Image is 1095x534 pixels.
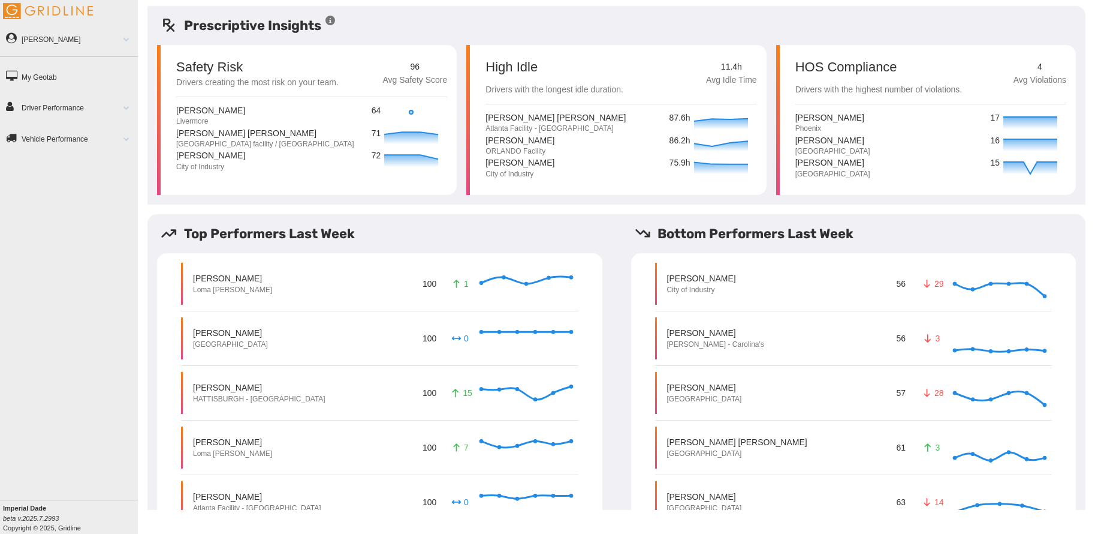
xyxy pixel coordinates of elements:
[485,146,554,157] p: ORLANDO Facility
[193,340,268,350] p: [GEOGRAPHIC_DATA]
[667,272,736,284] p: [PERSON_NAME]
[176,162,245,172] p: City of Industry
[3,505,46,512] b: Imperial Dade
[795,134,870,146] p: [PERSON_NAME]
[176,139,354,149] p: [GEOGRAPHIC_DATA] facility / [GEOGRAPHIC_DATA]
[922,278,941,290] p: 29
[450,496,469,508] p: 0
[667,503,742,514] p: [GEOGRAPHIC_DATA]
[667,340,764,350] p: [PERSON_NAME] - Carolina's
[161,224,612,244] h5: Top Performers Last Week
[485,61,623,74] p: High Idle
[667,394,742,404] p: [GEOGRAPHIC_DATA]
[450,278,469,290] p: 1
[667,449,807,459] p: [GEOGRAPHIC_DATA]
[922,332,941,344] p: 3
[485,124,626,134] p: Atlanta Facility - [GEOGRAPHIC_DATA]
[176,104,245,116] p: [PERSON_NAME]
[485,157,554,169] p: [PERSON_NAME]
[176,149,245,161] p: [PERSON_NAME]
[795,157,870,169] p: [PERSON_NAME]
[795,112,864,124] p: [PERSON_NAME]
[669,157,691,170] p: 75.9h
[193,327,268,339] p: [PERSON_NAME]
[922,387,941,399] p: 28
[922,442,941,454] p: 3
[667,285,736,295] p: City of Industry
[669,134,691,148] p: 86.2h
[990,157,1000,170] p: 15
[667,491,742,503] p: [PERSON_NAME]
[894,439,908,455] p: 61
[193,503,321,514] p: Atlanta Facility - [GEOGRAPHIC_DATA]
[922,496,941,508] p: 14
[990,112,1000,125] p: 17
[372,149,382,163] p: 72
[795,61,963,74] p: HOS Compliance
[485,83,623,97] p: Drivers with the longest idle duration.
[421,275,439,292] p: 100
[421,330,439,346] p: 100
[372,104,382,118] p: 64
[176,127,354,139] p: [PERSON_NAME] [PERSON_NAME]
[667,382,742,394] p: [PERSON_NAME]
[3,515,59,522] i: beta v.2025.7.2993
[176,76,339,89] p: Drivers creating the most risk on your team.
[894,385,908,401] p: 57
[372,127,382,140] p: 71
[450,332,469,344] p: 0
[795,124,864,134] p: Phoenix
[382,61,447,74] p: 96
[795,146,870,157] p: [GEOGRAPHIC_DATA]
[706,74,757,87] p: Avg Idle Time
[193,436,272,448] p: [PERSON_NAME]
[161,16,336,35] h5: Prescriptive Insights
[3,3,93,19] img: Gridline
[193,491,321,503] p: [PERSON_NAME]
[176,61,243,74] p: Safety Risk
[1013,61,1066,74] p: 4
[485,112,626,124] p: [PERSON_NAME] [PERSON_NAME]
[667,436,807,448] p: [PERSON_NAME] [PERSON_NAME]
[990,134,1000,148] p: 16
[450,387,469,399] p: 15
[667,327,764,339] p: [PERSON_NAME]
[3,503,138,533] div: Copyright © 2025, Gridline
[193,285,272,295] p: Loma [PERSON_NAME]
[193,394,325,404] p: HATTISBURGH - [GEOGRAPHIC_DATA]
[706,61,757,74] p: 11.4h
[894,330,908,346] p: 56
[635,224,1086,244] h5: Bottom Performers Last Week
[193,382,325,394] p: [PERSON_NAME]
[894,275,908,292] p: 56
[176,116,245,127] p: Livermore
[193,272,272,284] p: [PERSON_NAME]
[485,169,554,179] p: City of Industry
[193,449,272,459] p: Loma [PERSON_NAME]
[485,134,554,146] p: [PERSON_NAME]
[421,439,439,455] p: 100
[1013,74,1066,87] p: Avg Violations
[421,494,439,510] p: 100
[669,112,691,125] p: 87.6h
[382,74,447,87] p: Avg Safety Score
[795,83,963,97] p: Drivers with the highest number of violations.
[421,385,439,401] p: 100
[795,169,870,179] p: [GEOGRAPHIC_DATA]
[450,442,469,454] p: 7
[894,494,908,510] p: 63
